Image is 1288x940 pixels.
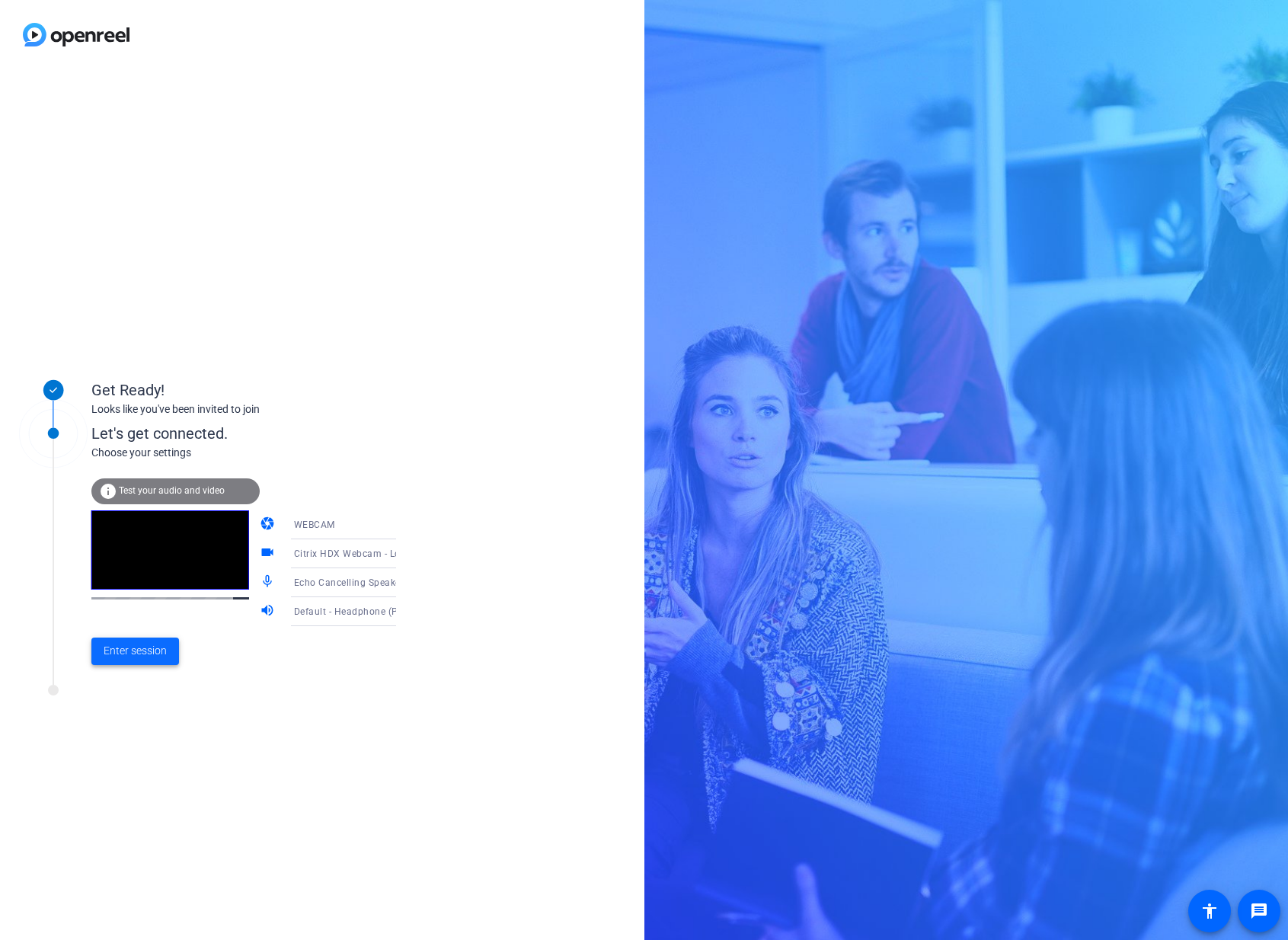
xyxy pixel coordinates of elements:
div: Get Ready! [91,379,396,401]
span: Citrix HDX Webcam - Logitech BRIO (046d:085e) [294,547,509,559]
span: Echo Cancelling Speakerphone (Jabra Speak 710) [294,576,517,588]
mat-icon: volume_up [260,603,278,621]
span: Test your audio and video [119,485,225,496]
span: Default - Headphone (Poly Savi 8200 UC Series) [294,605,507,617]
button: Enter session [91,638,179,665]
mat-icon: info [99,482,117,500]
span: WEBCAM [294,520,335,530]
span: Enter session [104,643,167,659]
mat-icon: videocam [260,545,278,563]
mat-icon: message [1250,902,1268,920]
mat-icon: accessibility [1200,902,1219,920]
div: Looks like you've been invited to join [91,401,396,417]
div: Choose your settings [91,445,427,461]
mat-icon: mic_none [260,574,278,592]
div: Let's get connected. [91,422,427,445]
mat-icon: camera [260,516,278,534]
